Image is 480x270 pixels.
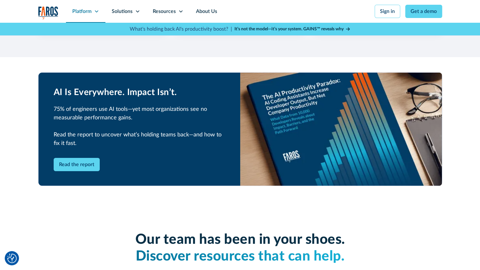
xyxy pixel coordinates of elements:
[405,5,442,18] a: Get a demo
[38,6,58,19] a: home
[240,73,442,186] img: AI Productivity Paradox Report 2025
[54,158,100,171] a: Read the report
[136,249,345,263] span: Discover resources that can help.
[72,8,92,15] div: Platform
[153,8,176,15] div: Resources
[234,26,351,33] a: It’s not the model—it’s your system. GAINS™ reveals why
[38,6,58,19] img: Logo of the analytics and reporting company Faros.
[112,8,133,15] div: Solutions
[375,5,400,18] a: Sign in
[54,105,225,148] p: 75% of engineers use AI tools—yet most organizations see no measurable performance gains. Read th...
[7,254,17,263] img: Revisit consent button
[38,231,442,265] h3: Our team has been in your shoes.
[54,87,225,98] h2: AI Is Everywhere. Impact Isn’t.
[234,27,344,31] strong: It’s not the model—it’s your system. GAINS™ reveals why
[130,25,232,33] p: What's holding back AI's productivity boost? |
[7,254,17,263] button: Cookie Settings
